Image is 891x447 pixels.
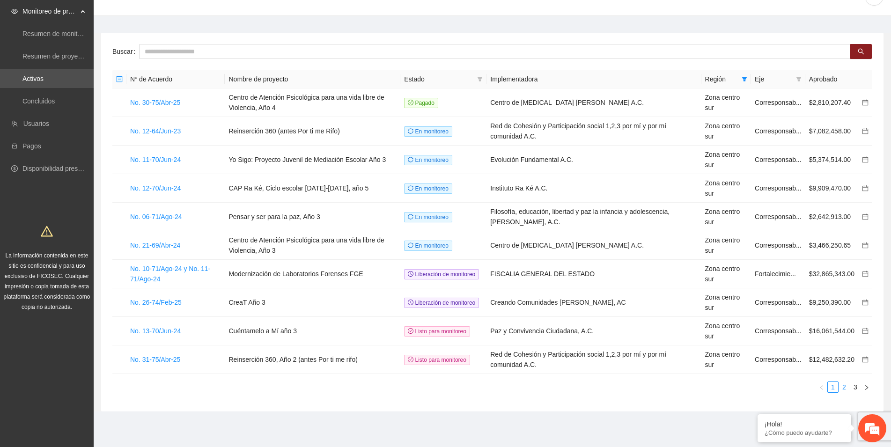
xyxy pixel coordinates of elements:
td: Pensar y ser para la paz, Año 3 [225,203,400,231]
td: $5,374,514.00 [805,146,858,174]
span: sync [408,185,413,191]
span: clock-circle [408,271,413,277]
div: Minimizar ventana de chat en vivo [154,5,176,27]
li: Previous Page [816,381,827,393]
a: Activos [22,75,44,82]
a: calendar [862,99,869,106]
a: calendar [862,213,869,220]
th: Nombre de proyecto [225,70,400,88]
td: Red de Cohesión y Participación social 1,2,3 por mí y por mí comunidad A.C. [486,117,701,146]
a: No. 11-70/Jun-24 [130,156,181,163]
td: Zona centro sur [701,203,751,231]
td: $32,865,343.00 [805,260,858,288]
span: Corresponsab... [755,299,802,306]
td: Reinserción 360 (antes Por ti me Rifo) [225,117,400,146]
span: filter [794,72,803,86]
td: Modernización de Laboratorios Forenses FGE [225,260,400,288]
td: $2,642,913.00 [805,203,858,231]
a: 3 [850,382,861,392]
td: $9,250,390.00 [805,288,858,317]
td: FISCALIA GENERAL DEL ESTADO [486,260,701,288]
a: calendar [862,356,869,363]
a: 2 [839,382,849,392]
button: left [816,381,827,393]
span: Liberación de monitoreo [404,298,479,308]
th: Implementadora [486,70,701,88]
span: Corresponsab... [755,156,802,163]
span: eye [11,8,18,15]
td: Zona centro sur [701,260,751,288]
span: calendar [862,156,869,163]
a: calendar [862,127,869,135]
span: right [864,385,869,390]
button: search [850,44,872,59]
span: filter [742,76,747,82]
div: Chatee con nosotros ahora [49,48,157,60]
td: Evolución Fundamental A.C. [486,146,701,174]
td: $12,482,632.20 [805,345,858,374]
span: filter [475,72,485,86]
li: Next Page [861,381,872,393]
td: CreaT Año 3 [225,288,400,317]
td: $2,810,207.40 [805,88,858,117]
a: No. 12-70/Jun-24 [130,184,181,192]
span: Corresponsab... [755,327,802,335]
span: Monitoreo de proyectos [22,2,78,21]
a: calendar [862,242,869,249]
span: Estado [404,74,473,84]
span: Listo para monitoreo [404,355,470,365]
span: calendar [862,185,869,191]
a: calendar [862,327,869,335]
span: Corresponsab... [755,184,802,192]
span: En monitoreo [404,155,452,165]
td: Cuéntamelo a Mí año 3 [225,317,400,345]
th: Nº de Acuerdo [126,70,225,88]
span: Estamos en línea. [54,125,129,220]
td: Creando Comunidades [PERSON_NAME], AC [486,288,701,317]
td: $16,061,544.00 [805,317,858,345]
span: Corresponsab... [755,127,802,135]
td: Zona centro sur [701,231,751,260]
td: $7,082,458.00 [805,117,858,146]
span: filter [477,76,483,82]
td: Centro de [MEDICAL_DATA] [PERSON_NAME] A.C. [486,231,701,260]
span: En monitoreo [404,241,452,251]
span: sync [408,128,413,134]
span: calendar [862,271,869,277]
span: Pagado [404,98,438,108]
span: En monitoreo [404,212,452,222]
li: 1 [827,381,839,393]
td: CAP Ra Ké, Ciclo escolar [DATE]-[DATE], año 5 [225,174,400,203]
td: Zona centro sur [701,117,751,146]
td: Reinserción 360, Año 2 (antes Por ti me rifo) [225,345,400,374]
a: No. 06-71/Ago-24 [130,213,182,220]
li: 2 [839,381,850,393]
div: ¡Hola! [765,420,844,428]
a: Disponibilidad presupuestal [22,165,103,172]
td: Zona centro sur [701,88,751,117]
a: No. 26-74/Feb-25 [130,299,182,306]
span: Corresponsab... [755,213,802,220]
p: ¿Cómo puedo ayudarte? [765,429,844,436]
td: Red de Cohesión y Participación social 1,2,3 por mí y por mí comunidad A.C. [486,345,701,374]
td: Yo Sigo: Proyecto Juvenil de Mediación Escolar Año 3 [225,146,400,174]
span: Eje [755,74,792,84]
span: minus-square [116,76,123,82]
span: search [858,48,864,56]
span: check-circle [408,100,413,105]
a: calendar [862,184,869,192]
label: Buscar [112,44,139,59]
a: Resumen de proyectos aprobados [22,52,123,60]
span: calendar [862,213,869,220]
a: Usuarios [23,120,49,127]
a: No. 12-64/Jun-23 [130,127,181,135]
span: clock-circle [408,300,413,305]
span: filter [740,72,749,86]
a: Resumen de monitoreo [22,30,91,37]
span: left [819,385,825,390]
span: Región [705,74,738,84]
a: calendar [862,270,869,278]
a: No. 31-75/Abr-25 [130,356,180,363]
